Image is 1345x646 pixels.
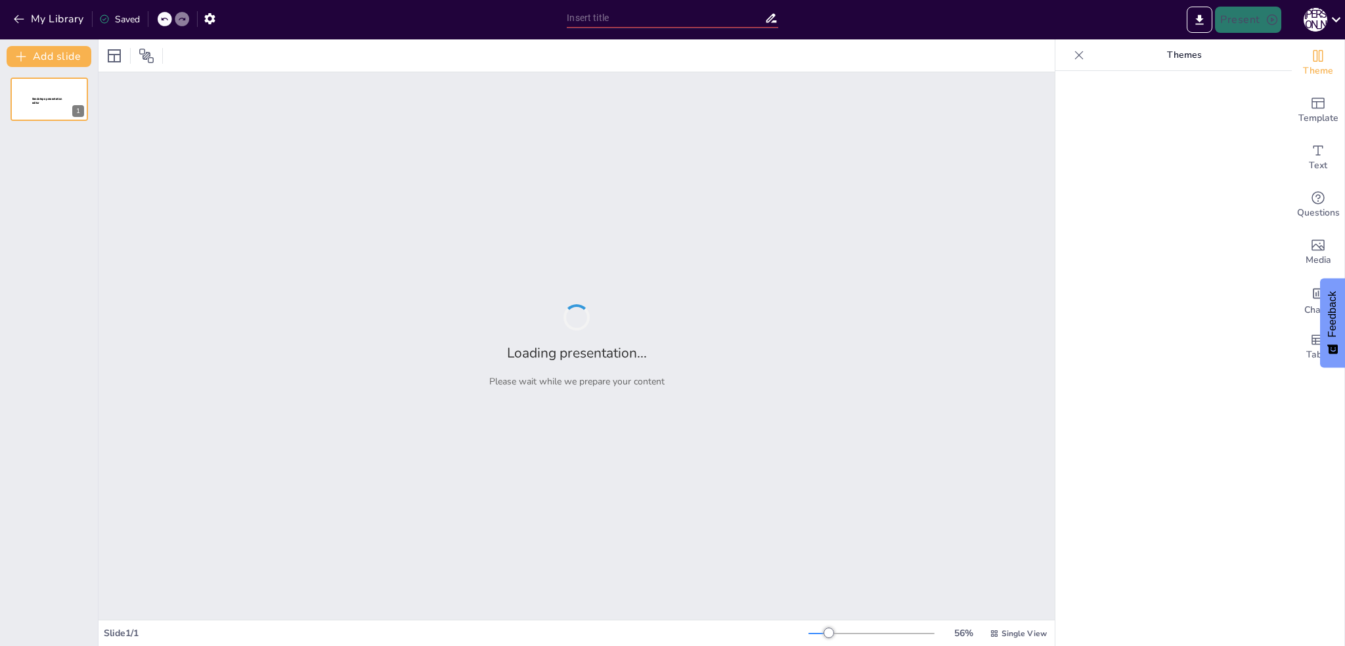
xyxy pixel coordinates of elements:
[104,627,808,639] div: Slide 1 / 1
[1327,291,1338,337] span: Feedback
[1215,7,1281,33] button: Present
[1298,111,1338,126] span: Template
[1090,39,1279,71] p: Themes
[1320,278,1345,367] button: Feedback - Show survey
[11,78,88,121] div: 1
[948,627,979,639] div: 56 %
[1292,229,1344,276] div: Add images, graphics, shapes or video
[1304,303,1332,317] span: Charts
[1304,8,1327,32] div: Д [PERSON_NAME]
[1309,158,1327,173] span: Text
[99,13,140,26] div: Saved
[32,97,62,104] span: Sendsteps presentation editor
[1187,7,1212,33] button: Export to PowerPoint
[567,9,764,28] input: Insert title
[1292,323,1344,371] div: Add a table
[1002,628,1047,639] span: Single View
[7,46,91,67] button: Add slide
[10,9,89,30] button: My Library
[1297,206,1340,220] span: Questions
[1306,253,1331,267] span: Media
[1292,134,1344,181] div: Add text boxes
[1304,7,1327,33] button: Д [PERSON_NAME]
[1306,348,1330,362] span: Table
[489,375,665,388] p: Please wait while we prepare your content
[1292,181,1344,229] div: Get real-time input from your audience
[1292,87,1344,134] div: Add ready made slides
[139,48,154,64] span: Position
[104,45,125,66] div: Layout
[507,344,647,362] h2: Loading presentation...
[1303,64,1333,78] span: Theme
[1292,39,1344,87] div: Change the overall theme
[1292,276,1344,323] div: Add charts and graphs
[72,105,84,117] div: 1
